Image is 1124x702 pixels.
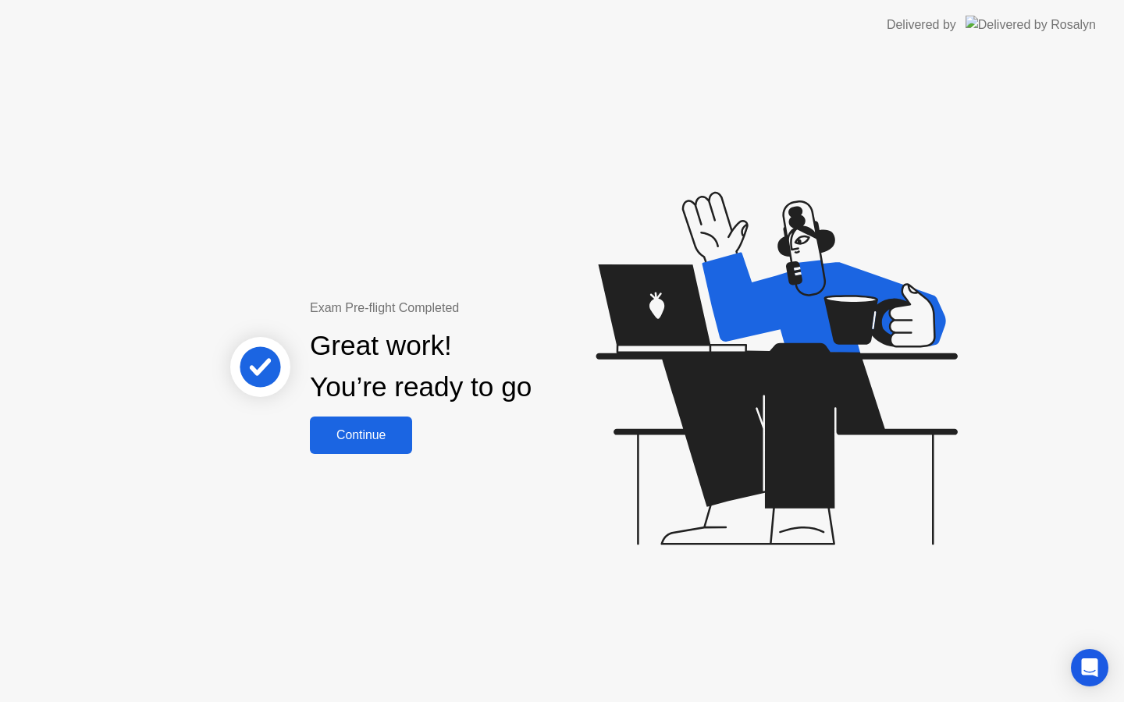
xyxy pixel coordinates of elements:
div: Continue [315,428,407,442]
button: Continue [310,417,412,454]
div: Exam Pre-flight Completed [310,299,632,317]
div: Open Intercom Messenger [1071,649,1108,686]
img: Delivered by Rosalyn [966,16,1096,34]
div: Delivered by [887,16,956,34]
div: Great work! You’re ready to go [310,325,532,408]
